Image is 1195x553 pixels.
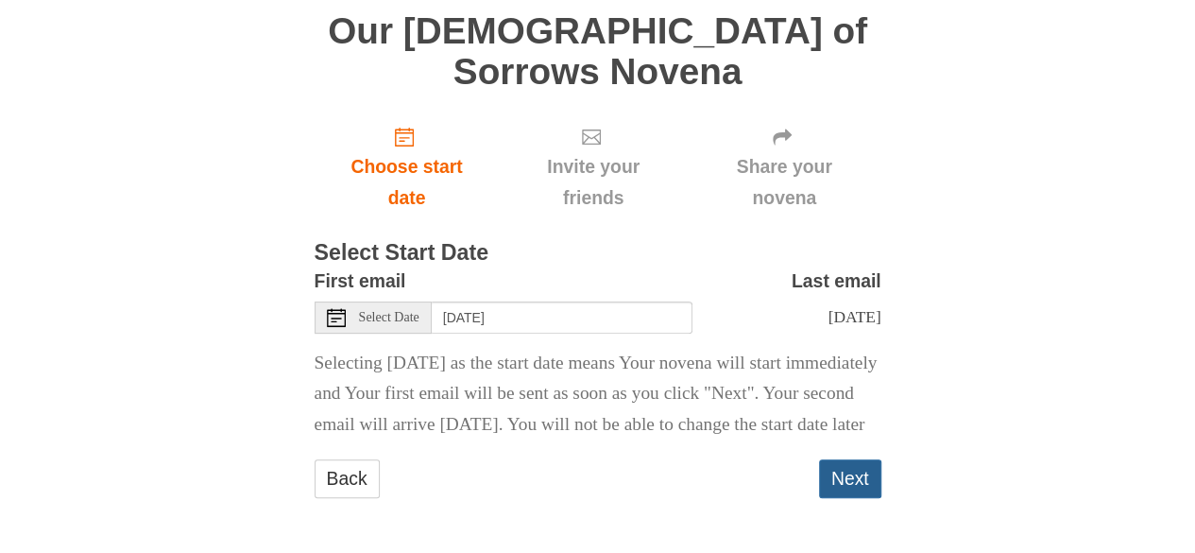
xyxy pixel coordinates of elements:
[359,311,419,324] span: Select Date
[819,459,881,498] button: Next
[333,151,481,214] span: Choose start date
[432,302,692,334] input: Use the arrow keys to pick a date
[518,151,668,214] span: Invite your friends
[315,266,406,297] label: First email
[315,11,881,92] h1: Our [DEMOGRAPHIC_DATA] of Sorrows Novena
[315,459,380,498] a: Back
[792,266,881,297] label: Last email
[707,151,862,214] span: Share your novena
[499,111,687,223] div: Click "Next" to confirm your start date first.
[315,111,500,223] a: Choose start date
[828,307,880,326] span: [DATE]
[315,348,881,441] p: Selecting [DATE] as the start date means Your novena will start immediately and Your first email ...
[688,111,881,223] div: Click "Next" to confirm your start date first.
[315,241,881,266] h3: Select Start Date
